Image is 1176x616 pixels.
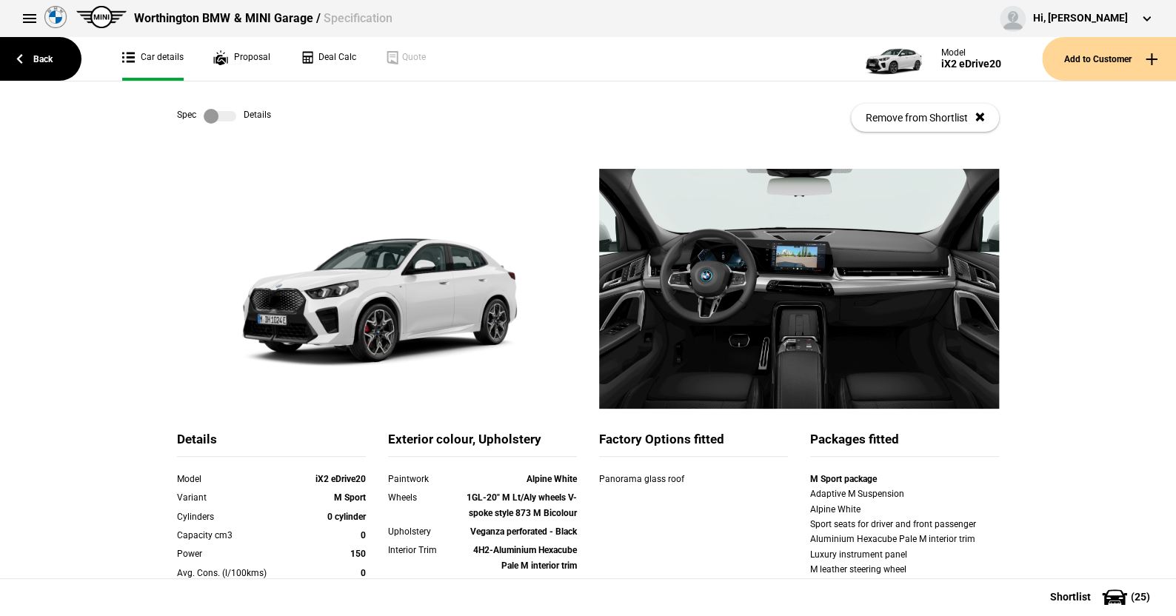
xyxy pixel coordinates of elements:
strong: 4H2-Aluminium Hexacube Pale M interior trim [473,545,577,570]
div: Cylinders [177,509,290,524]
strong: 150 [350,549,366,559]
div: Wheels [388,490,464,505]
div: Model [177,472,290,486]
div: Hi, [PERSON_NAME] [1033,11,1128,26]
div: Upholstery [388,524,464,539]
div: Power [177,546,290,561]
div: Interior Trim [388,543,464,558]
a: Deal Calc [300,37,356,81]
button: Shortlist(25) [1028,578,1176,615]
strong: 0 [361,568,366,578]
div: Exterior colour, Upholstery [388,431,577,457]
strong: Alpine White [527,474,577,484]
div: Variant [177,490,290,505]
div: Factory Options fitted [599,431,788,457]
span: ( 25 ) [1131,592,1150,602]
div: Packages fitted [810,431,999,457]
div: Model [941,47,1001,58]
strong: 1GL-20" M Lt/Aly wheels V-spoke style 873 M Bicolour [467,492,577,518]
button: Add to Customer [1042,37,1176,81]
div: Panorama glass roof [599,472,732,486]
img: mini.png [76,6,127,28]
img: bmw.png [44,6,67,28]
div: Worthington BMW & MINI Garage / [134,10,392,27]
button: Remove from Shortlist [851,104,999,132]
span: Shortlist [1050,592,1091,602]
a: Car details [122,37,184,81]
strong: M Sport package [810,474,877,484]
strong: M Sport [334,492,366,503]
strong: 0 cylinder [327,512,366,522]
div: Spec Details [177,109,271,124]
div: Capacity cm3 [177,528,290,543]
div: Paintwork [388,472,464,486]
div: Details [177,431,366,457]
strong: iX2 eDrive20 [315,474,366,484]
strong: Veganza perforated - Black [470,526,577,537]
div: iX2 eDrive20 [941,58,1001,70]
div: Avg. Cons. (l/100kms) [177,566,290,580]
span: Specification [323,11,392,25]
strong: 0 [361,530,366,540]
a: Proposal [213,37,270,81]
